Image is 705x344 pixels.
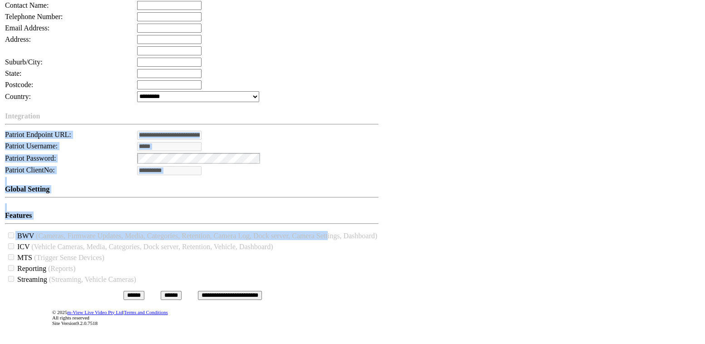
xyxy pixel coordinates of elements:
[5,142,58,150] span: Patriot Username:
[17,243,30,251] span: ICV
[52,310,700,326] div: © 2025 | All rights reserved
[48,265,75,272] span: (Reports)
[5,166,55,174] span: Patriot ClientNo:
[36,232,377,240] span: (Cameras, Firmware Updates, Media, Categories, Retention, Camera Log, Dock server, Camera Setting...
[34,254,104,261] span: (Trigger Sense Devices)
[5,154,56,162] span: Patriot Password:
[52,320,700,326] div: Site Version
[5,81,33,88] span: Postcode:
[5,211,32,219] span: Features
[5,112,40,120] span: Integration
[5,35,31,43] span: Address:
[5,93,31,100] span: Country:
[124,310,168,315] a: Terms and Conditions
[5,131,71,138] span: Patriot Endpoint URL:
[17,232,34,240] span: BWV
[5,24,49,32] span: Email Address:
[17,275,47,283] span: Streaming
[17,265,46,272] span: Reporting
[5,185,49,193] span: Global Setting
[49,275,136,283] span: (Streaming, Vehicle Cameras)
[5,58,43,66] span: Suburb/City:
[5,1,49,9] span: Contact Name:
[76,320,98,326] span: 9.2.0.7518
[5,13,63,20] span: Telephone Number:
[17,254,32,261] span: MTS
[31,243,273,251] span: (Vehicle Cameras, Media, Categories, Dock server, Retention, Vehicle, Dashboard)
[10,305,46,331] img: DigiCert Secured Site Seal
[5,69,21,77] span: State:
[67,310,123,315] a: m-View Live Video Pty Ltd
